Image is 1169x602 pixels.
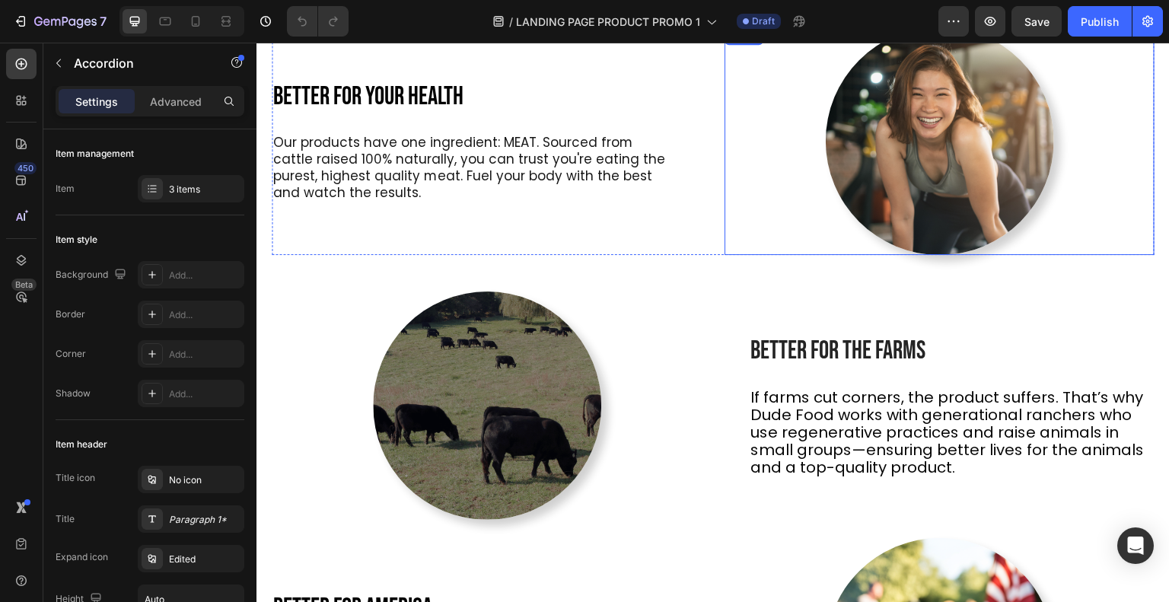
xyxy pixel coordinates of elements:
[494,344,887,435] span: If farms cut corners, the product suffers. That’s why Dude Food works with generational ranchers ...
[56,471,95,485] div: Title icon
[169,183,240,196] div: 3 items
[169,553,240,566] div: Edited
[116,249,345,477] img: gempages_526597693120709747-61675f77-04e0-4a31-9992-0793aa19998a.png
[56,387,91,400] div: Shadow
[169,348,240,362] div: Add...
[509,14,513,30] span: /
[492,291,898,326] h2: Better for the farms
[75,94,118,110] p: Settings
[56,265,129,285] div: Background
[11,279,37,291] div: Beta
[14,162,37,174] div: 450
[1024,15,1050,28] span: Save
[169,513,240,527] div: Paragraph 1*
[1081,14,1119,30] div: Publish
[1068,6,1132,37] button: Publish
[56,438,107,451] div: Item header
[56,233,97,247] div: Item style
[169,473,240,487] div: No icon
[1117,527,1154,564] div: Open Intercom Messenger
[150,94,202,110] p: Advanced
[56,550,108,564] div: Expand icon
[56,347,86,361] div: Corner
[1011,6,1062,37] button: Save
[169,308,240,322] div: Add...
[287,6,349,37] div: Undo/Redo
[256,43,1169,602] iframe: Design area
[752,14,775,28] span: Draft
[56,182,75,196] div: Item
[56,307,85,321] div: Border
[100,12,107,30] p: 7
[6,6,113,37] button: 7
[15,548,421,584] h2: Better For America
[169,269,240,282] div: Add...
[516,14,700,30] span: LANDING PAGE PRODUCT PROMO 1
[74,54,203,72] p: Accordion
[56,512,75,526] div: Title
[169,387,240,401] div: Add...
[56,147,134,161] div: Item management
